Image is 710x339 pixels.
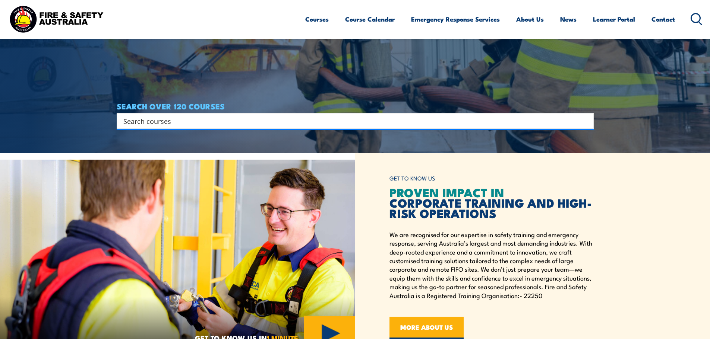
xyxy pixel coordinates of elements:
span: PROVEN IMPACT IN [389,183,504,201]
a: Course Calendar [345,9,395,29]
input: Search input [123,115,577,127]
button: Search magnifier button [581,116,591,126]
a: Contact [651,9,675,29]
a: Emergency Response Services [411,9,500,29]
h4: SEARCH OVER 120 COURSES [117,102,594,110]
a: About Us [516,9,544,29]
p: We are recognised for our expertise in safety training and emergency response, serving Australia’... [389,230,594,300]
form: Search form [125,116,579,126]
a: Learner Portal [593,9,635,29]
h6: GET TO KNOW US [389,172,594,185]
a: News [560,9,577,29]
a: Courses [305,9,329,29]
a: MORE ABOUT US [389,317,464,339]
h2: CORPORATE TRAINING AND HIGH-RISK OPERATIONS [389,187,594,218]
